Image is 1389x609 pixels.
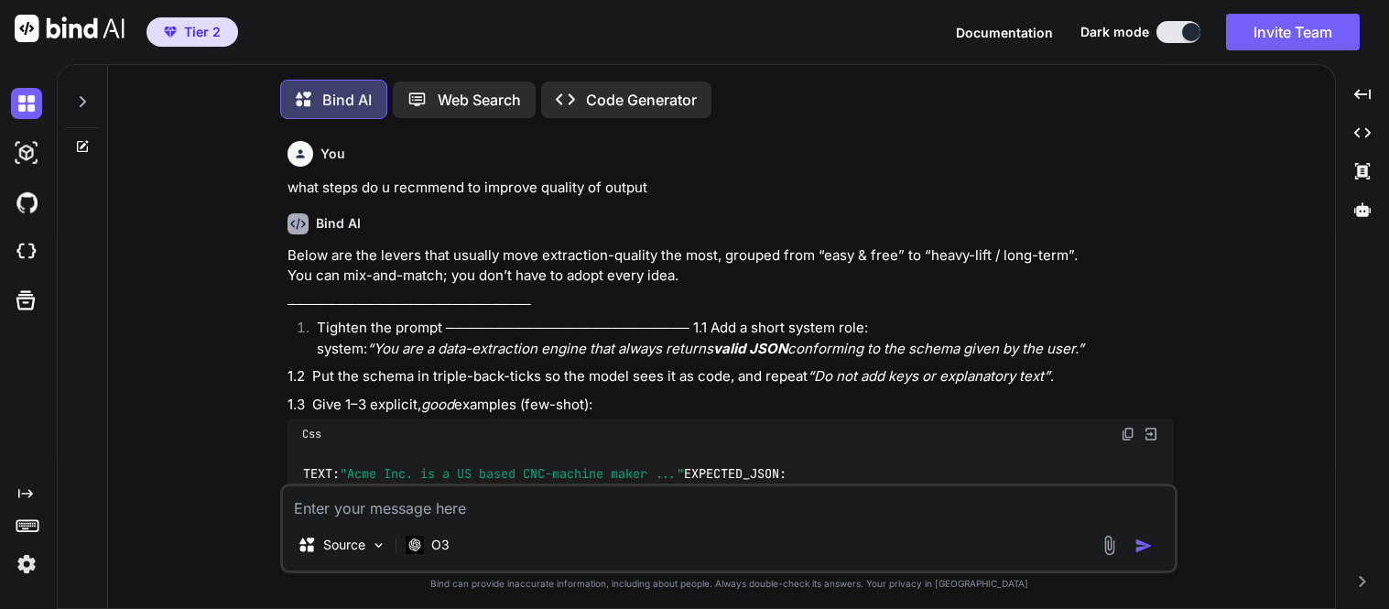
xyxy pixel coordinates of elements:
[146,17,238,47] button: premiumTier 2
[11,187,42,218] img: githubDark
[1143,426,1159,442] img: Open in Browser
[302,464,1241,502] code: : EXPECTED_JSON: {"business": , :[ ], :[ ], :[ ]}
[316,214,361,233] h6: Bind AI
[1099,535,1120,556] img: attachment
[956,23,1053,42] button: Documentation
[323,536,365,554] p: Source
[184,23,221,41] span: Tier 2
[956,25,1053,40] span: Documentation
[586,89,697,111] p: Code Generator
[322,89,372,111] p: Bind AI
[302,427,321,441] span: Css
[320,145,345,163] h6: You
[340,465,684,482] span: "Acme Inc. is a US based CNC-machine maker ..."
[1121,427,1135,441] img: copy
[164,27,177,38] img: premium
[808,367,1050,385] em: “Do not add keys or explanatory text”
[367,340,1084,357] em: “You are a data-extraction engine that always returns conforming to the schema given by the user.”
[713,340,787,357] strong: valid JSON
[11,549,42,580] img: settings
[371,538,386,553] img: Pick Models
[303,465,332,482] span: TEXT
[1080,23,1149,41] span: Dark mode
[406,536,424,553] img: O3
[438,89,521,111] p: Web Search
[288,395,1174,416] p: 1.3 Give 1–3 explicit, examples (few-shot):
[15,15,125,42] img: Bind AI
[11,236,42,267] img: cloudideIcon
[1134,537,1153,555] img: icon
[288,178,1174,199] p: what steps do u recmmend to improve quality of output
[1226,14,1360,50] button: Invite Team
[280,577,1177,591] p: Bind can provide inaccurate information, including about people. Always double-check its answers....
[288,366,1174,387] p: 1.2 Put the schema in triple-back-ticks so the model sees it as code, and repeat .
[288,245,1174,287] p: Below are the levers that usually move extraction-quality the most, grouped from “easy & free” to...
[288,294,1174,315] p: ─────────────────────────
[302,318,1174,359] li: Tighten the prompt ───────────────────────── 1.1 Add a short system role: system:
[11,88,42,119] img: darkChat
[11,137,42,169] img: darkAi-studio
[431,536,450,554] p: O3
[421,396,454,413] em: good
